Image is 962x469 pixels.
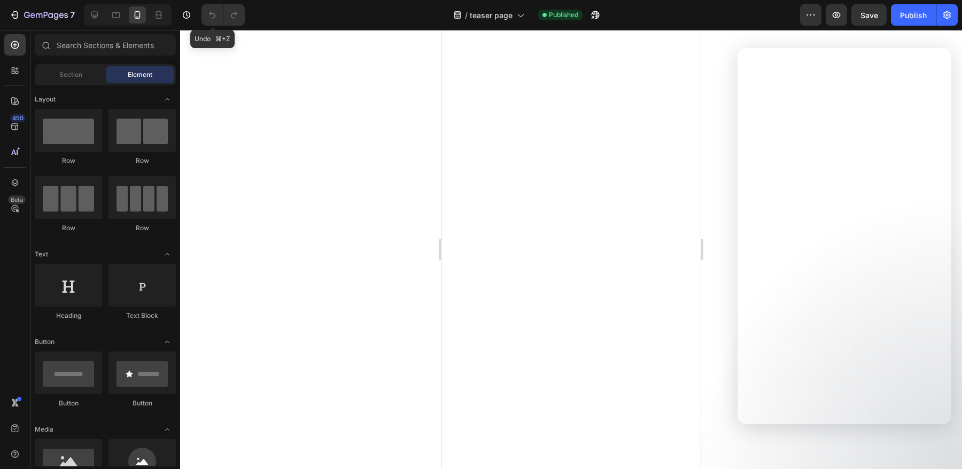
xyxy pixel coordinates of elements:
[549,10,578,20] span: Published
[8,196,26,204] div: Beta
[470,10,513,21] span: teaser page
[891,4,936,26] button: Publish
[35,156,102,166] div: Row
[128,70,152,80] span: Element
[860,11,878,20] span: Save
[851,4,887,26] button: Save
[108,311,176,321] div: Text Block
[35,337,55,347] span: Button
[159,421,176,438] span: Toggle open
[59,70,82,80] span: Section
[70,9,75,21] p: 7
[201,4,245,26] div: Undo/Redo
[465,10,468,21] span: /
[108,156,176,166] div: Row
[35,249,48,259] span: Text
[10,114,26,122] div: 450
[900,10,927,21] div: Publish
[159,246,176,263] span: Toggle open
[926,417,951,442] iframe: Intercom live chat
[159,333,176,350] span: Toggle open
[35,398,102,408] div: Button
[159,91,176,108] span: Toggle open
[738,48,951,424] iframe: Intercom live chat
[35,425,53,434] span: Media
[4,4,80,26] button: 7
[441,30,701,469] iframe: Design area
[35,34,176,56] input: Search Sections & Elements
[108,223,176,233] div: Row
[35,223,102,233] div: Row
[35,95,56,104] span: Layout
[108,398,176,408] div: Button
[35,311,102,321] div: Heading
